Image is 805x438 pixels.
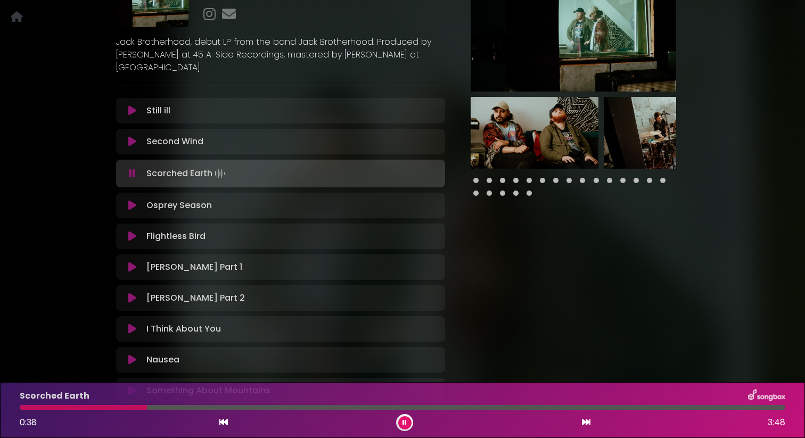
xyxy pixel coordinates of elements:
p: Still ill [146,104,170,117]
span: 0:38 [20,416,37,428]
p: I Think About You [146,323,221,335]
p: Jack Brotherhood, debut LP from the band Jack Brotherhood. Produced by [PERSON_NAME] at 45 A-Side... [116,36,445,74]
p: Scorched Earth [20,390,89,402]
img: GLr43N5BRui44qSgEoMX [471,97,598,169]
p: [PERSON_NAME] Part 2 [146,292,245,304]
span: 3:48 [768,416,785,429]
p: Osprey Season [146,199,212,212]
img: songbox-logo-white.png [748,389,785,403]
p: Flightless Bird [146,230,206,243]
img: waveform4.gif [212,166,227,181]
p: Nausea [146,353,179,366]
p: Scorched Earth [146,166,227,181]
img: j5DDb86WRvEqXpbqlWXw [604,97,732,169]
p: [PERSON_NAME] Part 1 [146,261,242,274]
p: Second Wind [146,135,203,148]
